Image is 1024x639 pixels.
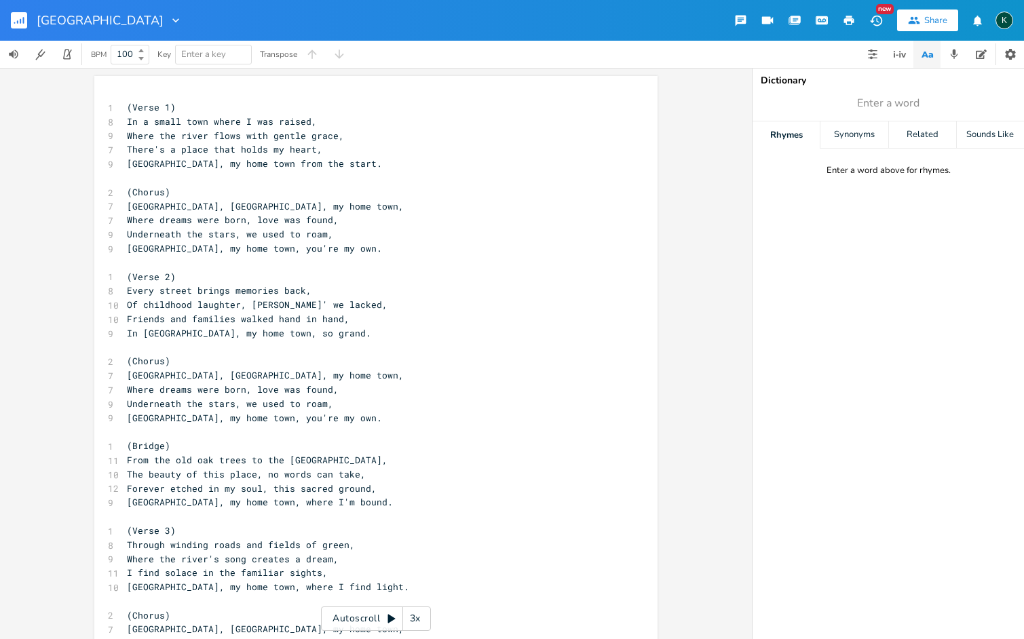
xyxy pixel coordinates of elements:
[127,623,404,635] span: [GEOGRAPHIC_DATA], [GEOGRAPHIC_DATA], my home town,
[761,76,1016,85] div: Dictionary
[862,8,890,33] button: New
[889,121,956,149] div: Related
[857,96,919,111] span: Enter a word
[127,228,333,240] span: Underneath the stars, we used to roam,
[127,482,377,495] span: Forever etched in my soul, this sacred ground,
[127,284,311,296] span: Every street brings memories back,
[127,398,333,410] span: Underneath the stars, we used to roam,
[127,101,176,113] span: (Verse 1)
[957,121,1024,149] div: Sounds Like
[127,496,393,508] span: [GEOGRAPHIC_DATA], my home town, where I'm bound.
[127,271,176,283] span: (Verse 2)
[127,200,404,212] span: [GEOGRAPHIC_DATA], [GEOGRAPHIC_DATA], my home town,
[181,48,226,60] span: Enter a key
[127,412,382,424] span: [GEOGRAPHIC_DATA], my home town, you're my own.
[127,566,328,579] span: I find solace in the familiar sights,
[127,553,339,565] span: Where the river's song creates a dream,
[127,157,382,170] span: [GEOGRAPHIC_DATA], my home town from the start.
[127,440,170,452] span: (Bridge)
[127,383,339,395] span: Where dreams were born, love was found,
[127,130,344,142] span: Where the river flows with gentle grace,
[403,606,428,631] div: 3x
[37,14,164,26] span: [GEOGRAPHIC_DATA]
[127,468,366,480] span: The beauty of this place, no words can take,
[995,12,1013,29] div: Koval
[127,524,176,537] span: (Verse 3)
[127,539,355,551] span: Through winding roads and fields of green,
[127,327,371,339] span: In [GEOGRAPHIC_DATA], my home town, so grand.
[127,214,339,226] span: Where dreams were born, love was found,
[321,606,431,631] div: Autoscroll
[995,5,1013,36] button: K
[157,50,171,58] div: Key
[127,581,409,593] span: [GEOGRAPHIC_DATA], my home town, where I find light.
[876,4,894,14] div: New
[127,115,317,128] span: In a small town where I was raised,
[260,50,297,58] div: Transpose
[91,51,107,58] div: BPM
[127,313,349,325] span: Friends and families walked hand in hand,
[127,609,170,621] span: (Chorus)
[127,242,382,254] span: [GEOGRAPHIC_DATA], my home town, you're my own.
[753,121,820,149] div: Rhymes
[127,355,170,367] span: (Chorus)
[127,369,404,381] span: [GEOGRAPHIC_DATA], [GEOGRAPHIC_DATA], my home town,
[820,121,888,149] div: Synonyms
[924,14,947,26] div: Share
[897,9,958,31] button: Share
[127,143,322,155] span: There's a place that holds my heart,
[127,186,170,198] span: (Chorus)
[827,165,951,176] div: Enter a word above for rhymes.
[127,298,387,311] span: Of childhood laughter, [PERSON_NAME]' we lacked,
[127,454,387,466] span: From the old oak trees to the [GEOGRAPHIC_DATA],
